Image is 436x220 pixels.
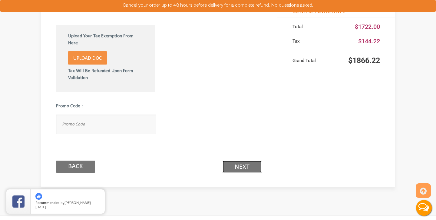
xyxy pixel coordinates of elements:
[68,65,143,82] label: Tax Will Be Refunded Upon Form Validation
[292,21,336,32] div: Total
[68,33,143,50] label: Upload Your Tax Exemption From Here
[56,115,156,134] input: Promo Code
[223,161,262,173] a: Next
[412,196,436,220] button: Live Chat
[35,193,42,200] img: thumbs up icon
[64,200,91,205] span: [PERSON_NAME]
[35,205,46,209] span: [DATE]
[292,35,336,47] div: Tax
[292,55,336,66] div: Grand Total
[73,56,102,61] span: Upload Doc
[336,21,380,32] div: $1722.00
[12,195,25,208] img: Review Rating
[35,200,60,205] span: Recommended
[35,201,100,205] span: by
[56,103,156,113] label: Promo Code :
[336,55,380,66] div: $1866.22
[56,161,95,173] input: Back
[336,35,380,47] div: $144.22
